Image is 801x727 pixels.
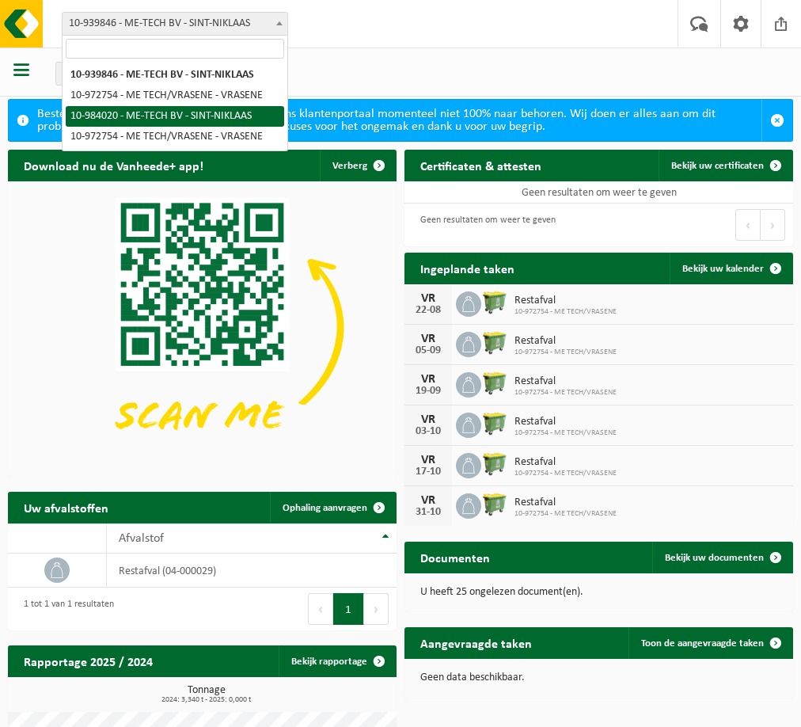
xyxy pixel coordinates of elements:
[412,413,444,426] div: VR
[55,62,158,86] button: Vestigingen(2/2)
[514,375,617,388] span: Restafval
[481,491,508,518] img: WB-0660-HPE-GN-50
[514,335,617,348] span: Restafval
[308,593,333,625] button: Previous
[16,592,114,626] div: 1 tot 1 van 1 resultaten
[320,150,395,181] button: Verberg
[481,329,508,356] img: WB-0660-HPE-GN-50
[8,492,124,523] h2: Uw afvalstoffen
[404,150,557,181] h2: Certificaten & attesten
[514,497,617,509] span: Restafval
[270,492,395,523] a: Ophaling aanvragen
[8,150,219,181] h2: Download nu de Vanheede+ app!
[682,264,764,274] span: Bekijk uw kalender
[412,494,444,507] div: VR
[481,451,508,478] img: WB-0660-HPE-GN-50
[333,593,364,625] button: 1
[514,307,617,317] span: 10-972754 - ME TECH/VRASENE
[412,466,444,478] div: 17-10
[514,456,617,469] span: Restafval
[514,388,617,398] span: 10-972754 - ME TECH/VRASENE
[481,410,508,437] img: WB-0660-HPE-GN-50
[412,305,444,316] div: 22-08
[279,645,395,677] a: Bekijk rapportage
[412,386,444,397] div: 19-09
[671,161,764,171] span: Bekijk uw certificaten
[404,181,793,204] td: Geen resultaten om weer te geven
[332,161,367,171] span: Verberg
[514,295,617,307] span: Restafval
[404,542,506,573] h2: Documenten
[670,253,792,284] a: Bekijk uw kalender
[119,532,164,545] span: Afvalstof
[420,587,777,598] p: U heeft 25 ongelezen document(en).
[420,672,777,683] p: Geen data beschikbaar.
[761,209,785,241] button: Next
[412,333,444,345] div: VR
[16,685,397,704] h3: Tonnage
[412,454,444,466] div: VR
[659,150,792,181] a: Bekijk uw certificaten
[8,181,397,473] img: Download de VHEPlus App
[481,370,508,397] img: WB-0660-HPE-GN-50
[16,696,397,704] span: 2024: 3,340 t - 2025: 0,000 t
[283,503,367,513] span: Ophaling aanvragen
[412,373,444,386] div: VR
[107,554,397,588] td: restafval (04-000029)
[412,292,444,305] div: VR
[66,127,284,147] li: 10-972754 - ME TECH/VRASENE - VRASENE
[66,106,284,127] li: 10-984020 - ME-TECH BV - SINT-NIKLAAS
[404,253,530,284] h2: Ingeplande taken
[514,509,617,519] span: 10-972754 - ME TECH/VRASENE
[641,638,764,649] span: Toon de aangevraagde taken
[514,416,617,428] span: Restafval
[412,426,444,437] div: 03-10
[514,469,617,478] span: 10-972754 - ME TECH/VRASENE
[63,13,287,35] span: 10-939846 - ME-TECH BV - SINT-NIKLAAS
[481,289,508,316] img: WB-0660-HPE-GN-50
[66,65,284,86] li: 10-939846 - ME-TECH BV - SINT-NIKLAAS
[364,593,389,625] button: Next
[404,627,548,658] h2: Aangevraagde taken
[628,627,792,659] a: Toon de aangevraagde taken
[514,428,617,438] span: 10-972754 - ME TECH/VRASENE
[62,12,288,36] span: 10-939846 - ME-TECH BV - SINT-NIKLAAS
[37,100,761,141] div: Beste klant, wegens technische redenen werkt ons klantenportaal momenteel niet 100% naar behoren....
[514,348,617,357] span: 10-972754 - ME TECH/VRASENE
[66,86,284,106] li: 10-972754 - ME TECH/VRASENE - VRASENE
[735,209,761,241] button: Previous
[412,345,444,356] div: 05-09
[412,507,444,518] div: 31-10
[412,207,556,242] div: Geen resultaten om weer te geven
[8,645,169,676] h2: Rapportage 2025 / 2024
[652,542,792,573] a: Bekijk uw documenten
[665,553,764,563] span: Bekijk uw documenten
